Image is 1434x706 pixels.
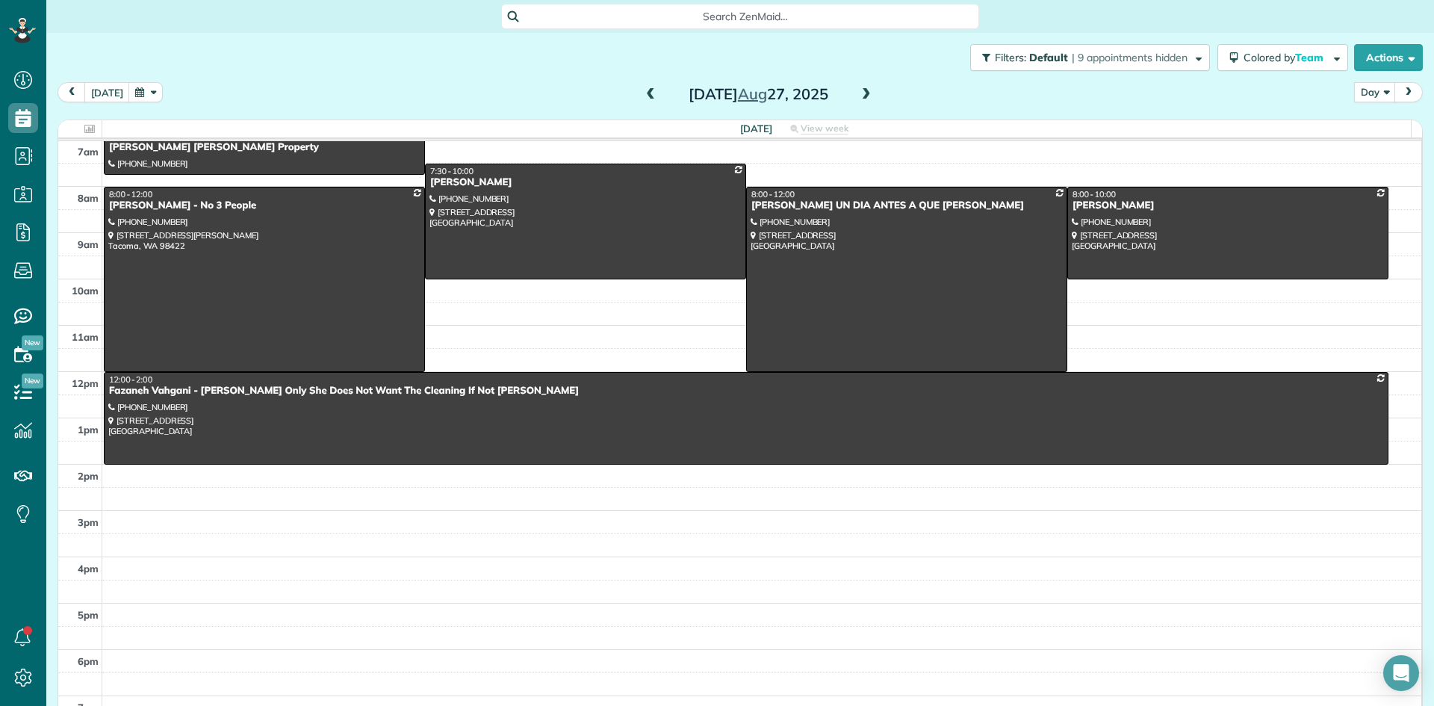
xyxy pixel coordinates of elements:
[1073,189,1116,199] span: 8:00 - 10:00
[78,516,99,528] span: 3pm
[1217,44,1348,71] button: Colored byTeam
[78,609,99,621] span: 5pm
[665,86,851,102] h2: [DATE] 27, 2025
[1029,51,1069,64] span: Default
[72,331,99,343] span: 11am
[108,141,420,154] div: [PERSON_NAME] [PERSON_NAME] Property
[22,335,43,350] span: New
[1072,199,1384,212] div: [PERSON_NAME]
[430,166,474,176] span: 7:30 - 10:00
[995,51,1026,64] span: Filters:
[72,377,99,389] span: 12pm
[108,385,1384,397] div: Fazaneh Vahgani - [PERSON_NAME] Only She Does Not Want The Cleaning If Not [PERSON_NAME]
[78,238,99,250] span: 9am
[1354,82,1396,102] button: Day
[1244,51,1329,64] span: Colored by
[78,563,99,575] span: 4pm
[751,199,1063,212] div: [PERSON_NAME] UN DIA ANTES A QUE [PERSON_NAME]
[22,374,43,388] span: New
[1383,655,1419,691] div: Open Intercom Messenger
[78,424,99,436] span: 1pm
[108,199,420,212] div: [PERSON_NAME] - No 3 People
[84,82,130,102] button: [DATE]
[78,655,99,667] span: 6pm
[801,123,848,134] span: View week
[751,189,795,199] span: 8:00 - 12:00
[78,470,99,482] span: 2pm
[1354,44,1423,71] button: Actions
[1072,51,1188,64] span: | 9 appointments hidden
[1394,82,1423,102] button: next
[78,192,99,204] span: 8am
[429,176,742,189] div: [PERSON_NAME]
[72,285,99,297] span: 10am
[58,82,86,102] button: prev
[970,44,1210,71] button: Filters: Default | 9 appointments hidden
[109,374,152,385] span: 12:00 - 2:00
[78,146,99,158] span: 7am
[109,189,152,199] span: 8:00 - 12:00
[740,123,772,134] span: [DATE]
[963,44,1210,71] a: Filters: Default | 9 appointments hidden
[738,84,767,103] span: Aug
[1295,51,1326,64] span: Team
